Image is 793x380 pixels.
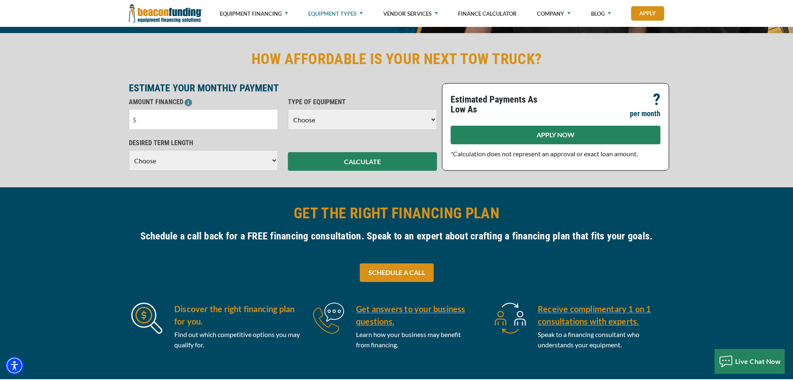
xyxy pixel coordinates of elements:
[129,83,437,93] p: ESTIMATE YOUR MONTHLY PAYMENT
[538,330,639,349] span: Speak to a financing consultant who understands your equipment.
[451,150,638,158] span: *Calculation does not represent an approval or exact loan amount.
[129,50,664,69] h2: HOW AFFORDABLE IS YOUR NEXT TOW TRUCK?
[129,138,278,148] p: DESIRED TERM LENGTH
[174,303,301,327] h5: Discover the right financing plan for you.
[630,109,660,119] p: per month
[129,97,278,107] p: AMOUNT FINANCED
[129,204,664,223] h2: GET THE RIGHT FINANCING PLAN
[129,109,278,130] input: $
[653,95,660,105] p: ?
[356,330,461,349] span: Learn how your business may benefit from financing.
[631,6,664,21] a: Apply
[356,303,482,327] a: Get answers to your business questions.
[451,126,660,144] a: APPLY NOW
[715,349,785,374] button: Live Chat Now
[451,95,551,115] p: Estimated Payments As Low As
[174,330,300,349] span: Find out which competitive options you may qualify for.
[5,356,24,375] div: Accessibility Menu
[288,152,437,171] button: CALCULATE
[735,357,781,365] span: Live Chat Now
[288,97,437,107] p: TYPE OF EQUIPMENT
[129,229,664,243] h4: Schedule a call back for a FREE financing consultation. Speak to an expert about crafting a finan...
[538,303,664,327] a: Receive complimentary 1 on 1 consultations with experts.
[360,263,434,282] a: SCHEDULE A CALL - open in a new tab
